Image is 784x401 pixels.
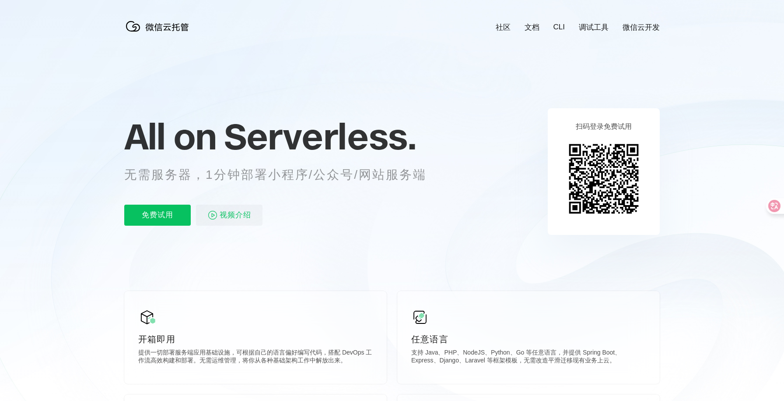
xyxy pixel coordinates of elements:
[124,205,191,226] p: 免费试用
[138,333,373,345] p: 开箱即用
[579,22,609,32] a: 调试工具
[224,114,416,158] span: Serverless.
[124,166,443,184] p: 无需服务器，1分钟部署小程序/公众号/网站服务端
[576,122,632,131] p: 扫码登录免费试用
[207,210,218,220] img: video_play.svg
[411,349,646,366] p: 支持 Java、PHP、NodeJS、Python、Go 等任意语言，并提供 Spring Boot、Express、Django、Laravel 等框架模板，无需改造平滑迁移现有业务上云。
[496,22,511,32] a: 社区
[138,349,373,366] p: 提供一切部署服务端应用基础设施，可根据自己的语言偏好编写代码，搭配 DevOps 工作流高效构建和部署。无需运维管理，将你从各种基础架构工作中解放出来。
[124,114,216,158] span: All on
[411,333,646,345] p: 任意语言
[553,23,565,32] a: CLI
[623,22,660,32] a: 微信云开发
[124,18,194,35] img: 微信云托管
[124,29,194,36] a: 微信云托管
[525,22,539,32] a: 文档
[220,205,251,226] span: 视频介绍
